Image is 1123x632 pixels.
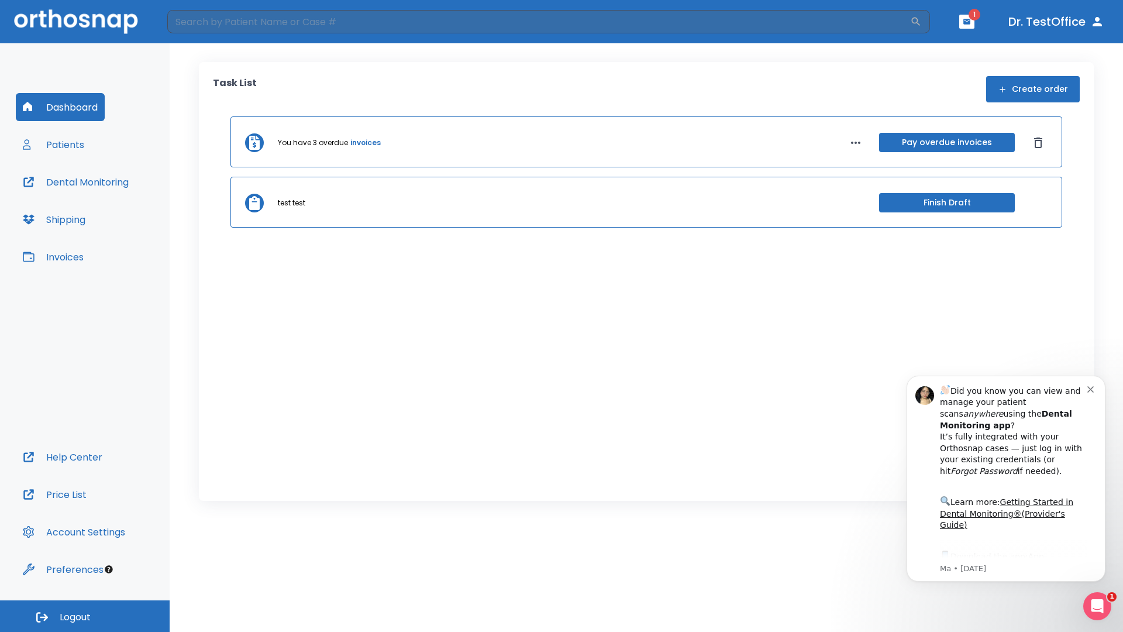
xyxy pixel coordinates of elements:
[879,193,1015,212] button: Finish Draft
[879,133,1015,152] button: Pay overdue invoices
[1107,592,1117,602] span: 1
[1004,11,1109,32] button: Dr. TestOffice
[16,130,91,159] button: Patients
[104,564,114,575] div: Tooltip anchor
[51,194,155,215] a: App Store
[16,480,94,509] button: Price List
[350,138,381,148] a: invoices
[16,93,105,121] button: Dashboard
[278,198,305,208] p: test test
[14,9,138,33] img: Orthosnap
[167,10,910,33] input: Search by Patient Name or Case #
[969,9,980,20] span: 1
[198,25,208,35] button: Dismiss notification
[213,76,257,102] p: Task List
[51,191,198,250] div: Download the app: | ​ Let us know if you need help getting started!
[16,518,132,546] button: Account Settings
[889,358,1123,600] iframe: Intercom notifications message
[1029,133,1048,152] button: Dismiss
[16,443,109,471] button: Help Center
[16,205,92,233] button: Shipping
[278,138,348,148] p: You have 3 overdue
[51,205,198,216] p: Message from Ma, sent 2w ago
[16,168,136,196] button: Dental Monitoring
[986,76,1080,102] button: Create order
[16,555,111,583] button: Preferences
[16,243,91,271] button: Invoices
[60,611,91,624] span: Logout
[1083,592,1111,620] iframe: Intercom live chat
